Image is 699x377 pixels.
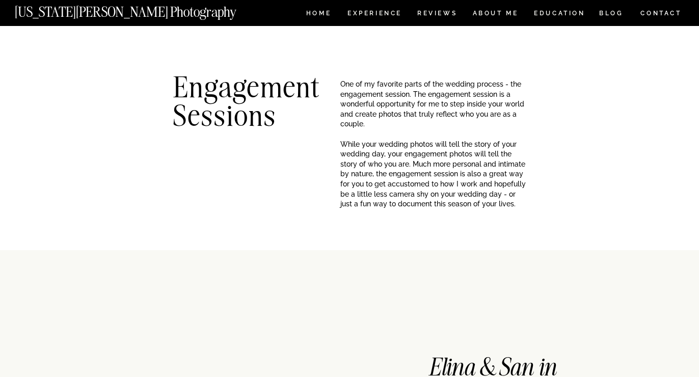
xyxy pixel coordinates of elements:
[347,10,401,19] a: Experience
[599,10,624,19] a: BLOG
[304,10,333,19] a: HOME
[340,79,526,159] p: One of my favorite parts of the wedding process - the engagement session. The engagement session ...
[15,5,271,14] a: [US_STATE][PERSON_NAME] Photography
[640,8,682,19] a: CONTACT
[533,10,586,19] a: EDUCATION
[173,73,325,117] h1: Engagement Sessions
[472,10,519,19] a: ABOUT ME
[417,10,455,19] a: REVIEWS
